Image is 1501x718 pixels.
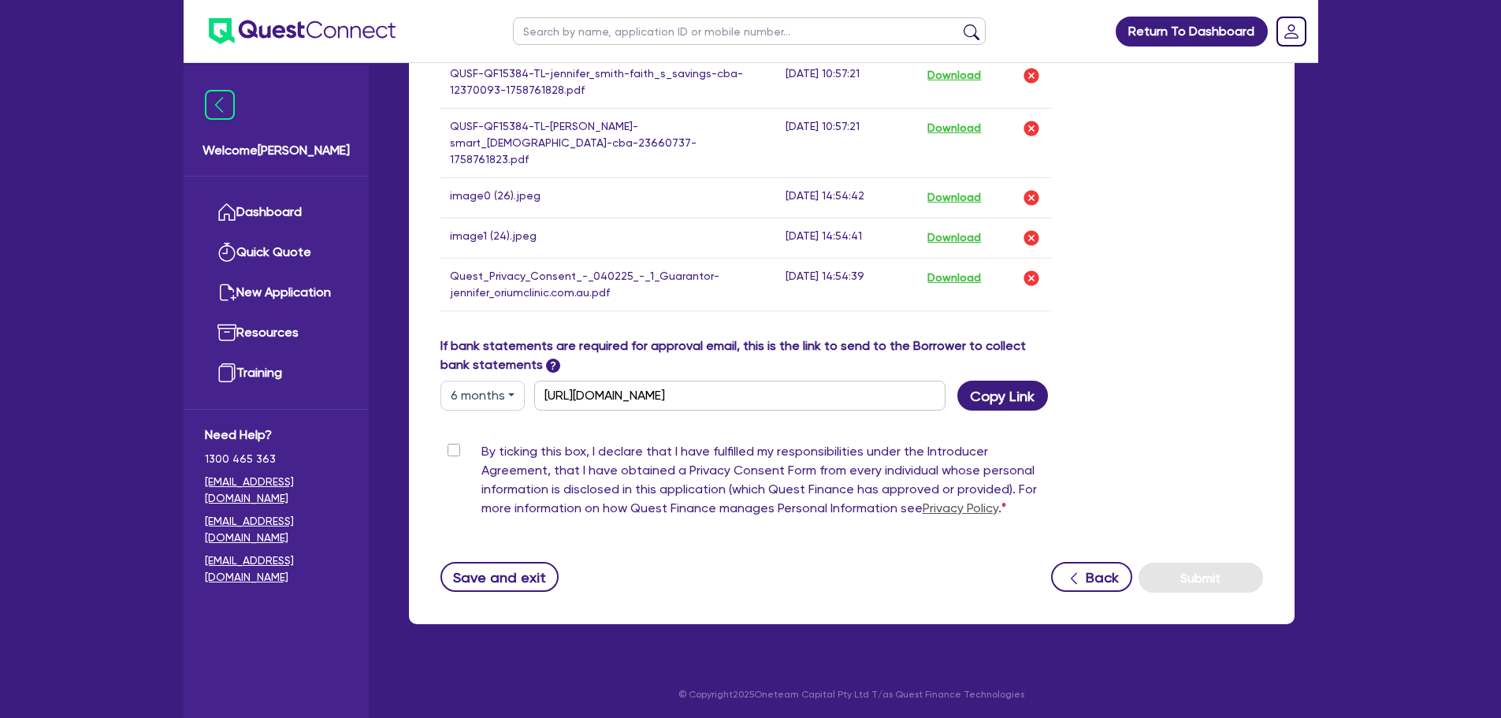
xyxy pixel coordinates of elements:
[440,177,777,218] td: image0 (26).jpeg
[1022,66,1041,85] img: delete-icon
[440,55,777,108] td: QUSF-QF15384-TL-jennifer_smith-faith_s_savings-cba-12370093-1758761828.pdf
[440,562,559,592] button: Save and exit
[440,337,1052,374] label: If bank statements are required for approval email, this is the link to send to the Borrower to c...
[440,108,777,177] td: QUSF-QF15384-TL-[PERSON_NAME]-smart_[DEMOGRAPHIC_DATA]-cba-23660737-1758761823.pdf
[513,17,986,45] input: Search by name, application ID or mobile number...
[205,90,235,120] img: icon-menu-close
[205,353,347,393] a: Training
[217,363,236,382] img: training
[202,141,350,160] span: Welcome [PERSON_NAME]
[927,65,982,86] button: Download
[776,108,917,177] td: [DATE] 10:57:21
[1022,269,1041,288] img: delete-icon
[1022,188,1041,207] img: delete-icon
[927,268,982,288] button: Download
[1116,17,1268,47] a: Return To Dashboard
[209,18,396,44] img: quest-connect-logo-blue
[205,474,347,507] a: [EMAIL_ADDRESS][DOMAIN_NAME]
[205,451,347,467] span: 1300 465 363
[205,233,347,273] a: Quick Quote
[927,118,982,139] button: Download
[205,313,347,353] a: Resources
[957,381,1048,411] button: Copy Link
[440,218,777,258] td: image1 (24).jpeg
[776,218,917,258] td: [DATE] 14:54:41
[776,55,917,108] td: [DATE] 10:57:21
[927,228,982,248] button: Download
[1022,229,1041,247] img: delete-icon
[776,177,917,218] td: [DATE] 14:54:42
[217,243,236,262] img: quick-quote
[440,381,525,411] button: Dropdown toggle
[1022,119,1041,138] img: delete-icon
[481,442,1052,524] label: By ticking this box, I declare that I have fulfilled my responsibilities under the Introducer Agr...
[217,323,236,342] img: resources
[440,258,777,311] td: Quest_Privacy_Consent_-_040225_-_1_Guarantor-jennifer_oriumclinic.com.au.pdf
[217,283,236,302] img: new-application
[205,273,347,313] a: New Application
[1051,562,1132,592] button: Back
[205,192,347,233] a: Dashboard
[1271,11,1312,52] a: Dropdown toggle
[1139,563,1263,593] button: Submit
[546,359,560,373] span: ?
[927,188,982,208] button: Download
[205,513,347,546] a: [EMAIL_ADDRESS][DOMAIN_NAME]
[923,500,998,515] a: Privacy Policy
[776,258,917,311] td: [DATE] 14:54:39
[205,552,347,586] a: [EMAIL_ADDRESS][DOMAIN_NAME]
[205,426,347,445] span: Need Help?
[398,687,1306,701] p: © Copyright 2025 Oneteam Capital Pty Ltd T/as Quest Finance Technologies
